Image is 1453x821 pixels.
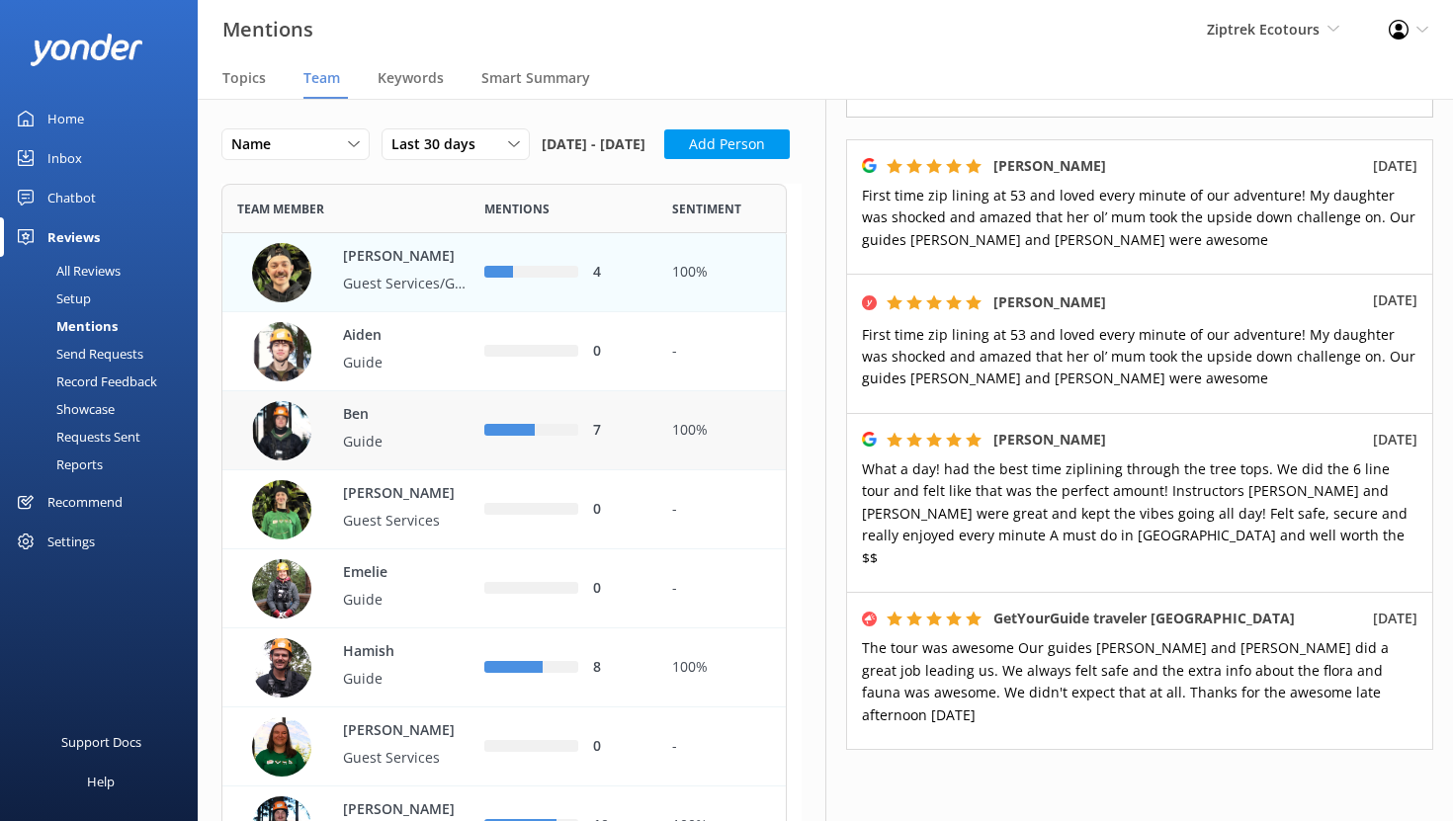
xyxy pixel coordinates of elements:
[343,431,471,452] p: Guide
[12,340,143,368] div: Send Requests
[593,499,642,521] div: 0
[47,138,82,178] div: Inbox
[672,262,771,284] div: 100%
[12,257,198,285] a: All Reviews
[252,322,311,381] img: 60-1732308769.JPG
[593,262,642,284] div: 4
[343,325,471,347] p: Aiden
[343,799,471,821] p: [PERSON_NAME]
[343,589,471,611] p: Guide
[303,68,340,88] span: Team
[47,482,123,522] div: Recommend
[12,257,121,285] div: All Reviews
[862,186,1415,249] span: First time zip lining at 53 and loved every minute of our adventure! My daughter was shocked and ...
[47,99,84,138] div: Home
[378,68,444,88] span: Keywords
[47,178,96,217] div: Chatbot
[252,480,311,539] img: 60-1720830851.jpg
[593,420,642,442] div: 7
[12,368,198,395] a: Record Feedback
[237,200,324,218] span: Team member
[664,129,790,159] button: Add Person
[12,451,198,478] a: Reports
[343,641,471,663] p: Hamish
[221,312,787,391] div: row
[12,340,198,368] a: Send Requests
[593,341,642,363] div: 0
[47,522,95,561] div: Settings
[343,483,471,505] p: [PERSON_NAME]
[343,352,471,373] p: Guide
[993,608,1295,629] h5: GetYourGuide traveler [GEOGRAPHIC_DATA]
[47,217,100,257] div: Reviews
[252,243,311,302] img: 60-1720830770.jpg
[221,391,787,470] div: row
[12,312,198,340] a: Mentions
[593,578,642,600] div: 0
[221,707,787,786] div: row
[1373,155,1417,177] p: [DATE]
[862,638,1389,723] span: The tour was awesome Our guides [PERSON_NAME] and [PERSON_NAME] did a great job leading us. We al...
[61,722,141,762] div: Support Docs
[12,423,198,451] a: Requests Sent
[252,559,311,618] img: 63-1633472405.jpg
[672,341,771,363] div: -
[391,133,487,155] span: Last 30 days
[672,657,771,679] div: 100%
[12,395,198,423] a: Showcase
[862,325,1415,388] span: First time zip lining at 53 and loved every minute of our adventure! My daughter was shocked and ...
[222,14,313,45] h3: Mentions
[1373,608,1417,629] p: [DATE]
[222,68,266,88] span: Topics
[343,720,471,742] p: [PERSON_NAME]
[343,404,471,426] p: Ben
[12,368,157,395] div: Record Feedback
[1373,289,1417,311] p: [DATE]
[542,128,645,160] span: [DATE] - [DATE]
[12,423,140,451] div: Requests Sent
[231,133,283,155] span: Name
[87,762,115,801] div: Help
[672,499,771,521] div: -
[862,459,1408,567] span: What a day! had the best time ziplining through the tree tops. We did the 6 line tour and felt li...
[221,549,787,628] div: row
[343,747,471,769] p: Guest Services
[12,285,198,312] a: Setup
[12,312,118,340] div: Mentions
[993,429,1106,451] h5: [PERSON_NAME]
[343,246,471,268] p: [PERSON_NAME]
[593,736,642,758] div: 0
[12,451,103,478] div: Reports
[993,291,1106,313] h5: [PERSON_NAME]
[672,200,741,218] span: Sentiment
[221,233,787,312] div: row
[484,200,550,218] span: Mentions
[343,562,471,584] p: Emelie
[12,285,91,312] div: Setup
[252,401,311,460] img: 60-1750636235.JPG
[252,638,311,698] img: 60-1745797844.JPG
[343,510,471,532] p: Guest Services
[221,628,787,707] div: row
[481,68,590,88] span: Smart Summary
[343,668,471,690] p: Guide
[1207,20,1320,39] span: Ziptrek Ecotours
[993,155,1106,177] h5: [PERSON_NAME]
[252,717,311,777] img: 60-1734143173.JPG
[12,395,115,423] div: Showcase
[672,420,771,442] div: 100%
[672,578,771,600] div: -
[30,34,143,66] img: yonder-white-logo.png
[1373,429,1417,451] p: [DATE]
[221,470,787,549] div: row
[343,273,471,294] p: Guest Services/Guide
[672,736,771,758] div: -
[593,657,642,679] div: 8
